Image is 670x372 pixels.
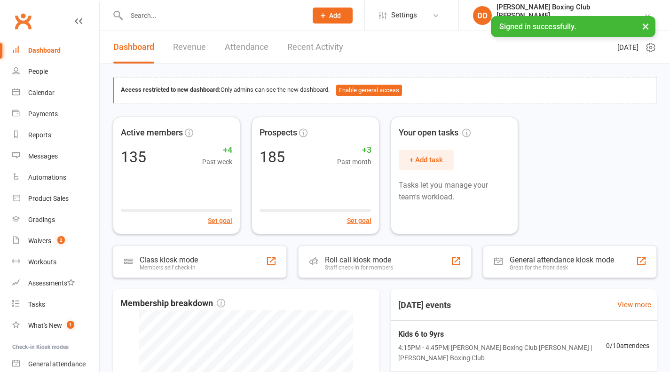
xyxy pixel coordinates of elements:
div: Waivers [28,237,51,245]
strong: Access restricted to new dashboard: [121,86,221,93]
div: Product Sales [28,195,69,202]
span: 2 [57,236,65,244]
span: Past week [202,157,232,167]
span: [DATE] [617,42,638,53]
div: Workouts [28,258,56,266]
div: People [28,68,48,75]
span: Your open tasks [399,126,471,140]
div: General attendance [28,360,86,368]
div: Class kiosk mode [140,255,198,264]
a: Messages [12,146,99,167]
button: Set goal [208,215,232,226]
span: Add [329,12,341,19]
a: Recent Activity [287,31,343,63]
p: Tasks let you manage your team's workload. [399,179,510,203]
a: Waivers 2 [12,230,99,252]
div: Dashboard [28,47,61,54]
a: Calendar [12,82,99,103]
div: Gradings [28,216,55,223]
span: 0 / 10 attendees [606,340,649,351]
span: Active members [121,126,183,140]
div: General attendance kiosk mode [510,255,614,264]
span: Past month [337,157,371,167]
span: 1 [67,321,74,329]
a: Reports [12,125,99,146]
button: + Add task [399,150,454,170]
a: What's New1 [12,315,99,336]
a: Automations [12,167,99,188]
div: Automations [28,174,66,181]
a: Tasks [12,294,99,315]
span: Kids 6 to 9yrs [398,328,607,340]
a: View more [617,299,651,310]
a: Dashboard [113,31,154,63]
div: Only admins can see the new dashboard. [121,85,649,96]
div: Roll call kiosk mode [325,255,393,264]
a: Attendance [225,31,268,63]
div: Calendar [28,89,55,96]
div: Staff check-in for members [325,264,393,271]
a: Clubworx [11,9,35,33]
div: Assessments [28,279,75,287]
span: +4 [202,143,232,157]
div: 135 [121,150,146,165]
div: Payments [28,110,58,118]
button: Set goal [347,215,371,226]
button: Enable general access [336,85,402,96]
span: Prospects [260,126,297,140]
span: +3 [337,143,371,157]
a: Dashboard [12,40,99,61]
div: [PERSON_NAME] Boxing Club [PERSON_NAME] [497,3,644,20]
a: Workouts [12,252,99,273]
div: Tasks [28,301,45,308]
div: Messages [28,152,58,160]
a: Gradings [12,209,99,230]
button: × [637,16,654,36]
div: DD [473,6,492,25]
div: Members self check-in [140,264,198,271]
a: People [12,61,99,82]
span: Settings [391,5,417,26]
a: Product Sales [12,188,99,209]
a: Assessments [12,273,99,294]
div: Great for the front desk [510,264,614,271]
div: What's New [28,322,62,329]
div: 185 [260,150,285,165]
div: Reports [28,131,51,139]
span: Membership breakdown [120,297,225,310]
button: Add [313,8,353,24]
a: Payments [12,103,99,125]
a: Revenue [173,31,206,63]
h3: [DATE] events [391,297,458,314]
input: Search... [124,9,300,22]
span: 4:15PM - 4:45PM | [PERSON_NAME] Boxing Club [PERSON_NAME] | [PERSON_NAME] Boxing Club [398,342,607,364]
span: Signed in successfully. [499,22,576,31]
